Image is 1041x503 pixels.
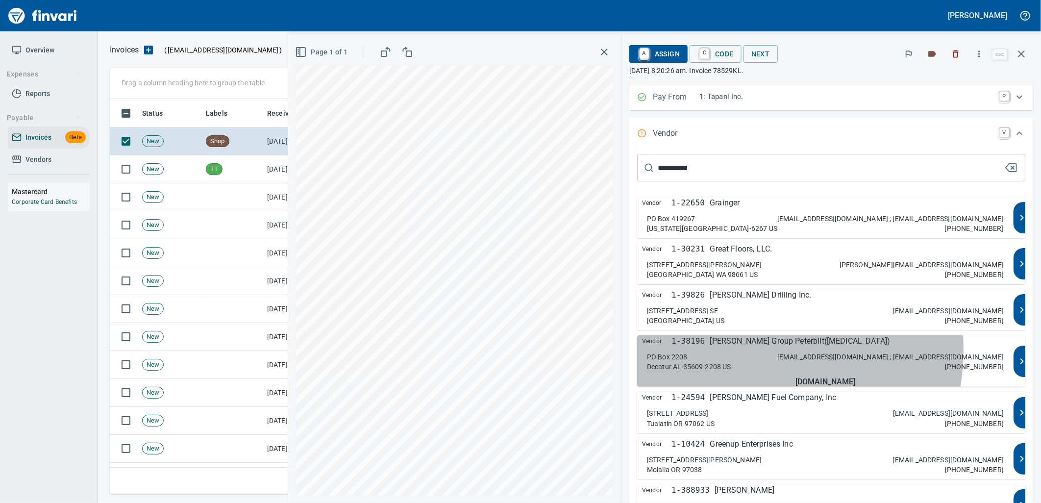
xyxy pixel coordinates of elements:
a: V [999,127,1009,137]
span: Vendor [642,197,671,209]
span: Status [142,107,163,119]
span: Click to Sort [206,107,240,119]
span: Vendor [642,438,671,450]
p: [PHONE_NUMBER] [945,419,1004,428]
p: Great Floors, LLC. [710,243,772,255]
span: New [143,332,163,342]
p: [PHONE_NUMBER] [945,362,1004,372]
p: 1-24594 [671,392,705,403]
span: New [143,137,163,146]
p: [STREET_ADDRESS][PERSON_NAME] [647,455,762,465]
p: 1-38196 [671,335,705,347]
p: Greenup Enterprises Inc [710,438,793,450]
span: New [143,444,163,453]
span: New [143,416,163,426]
td: [DATE] [263,407,317,435]
td: [DATE] [263,211,317,239]
span: Assign [637,46,680,62]
p: Invoices [110,44,139,56]
p: Tualatin OR 97062 US [647,419,715,428]
span: New [143,221,163,230]
span: Received [267,107,297,119]
span: New [143,304,163,314]
span: Labels [206,107,227,119]
span: Vendor [642,289,671,301]
span: Shop [206,137,229,146]
span: New [143,360,163,370]
p: [EMAIL_ADDRESS][DOMAIN_NAME] [893,306,1004,316]
span: Vendors [25,153,51,166]
p: [STREET_ADDRESS] [647,408,708,418]
td: [DATE] [263,351,317,379]
span: Expenses [7,68,81,80]
div: Expand [629,85,1033,110]
p: Grainger [710,197,740,209]
td: [DATE] [263,155,317,183]
span: New [143,165,163,174]
button: More [968,43,990,65]
p: 1-22650 [671,197,705,209]
span: Page 1 of 1 [297,46,347,58]
a: esc [992,49,1007,60]
td: [DATE] [263,127,317,155]
p: PO Box 2208 [647,352,688,362]
td: [DATE] [263,267,317,295]
p: [EMAIL_ADDRESS][DOMAIN_NAME] ; [EMAIL_ADDRESS][DOMAIN_NAME] [777,352,1004,362]
p: Decatur AL 35609-2208 US [647,362,731,372]
p: [STREET_ADDRESS] SE [647,306,718,316]
p: [PERSON_NAME] Drilling Inc. [710,289,811,301]
h5: [DOMAIN_NAME] [642,377,1009,387]
td: [DATE] [263,295,317,323]
p: [US_STATE][GEOGRAPHIC_DATA]-6267 US [647,224,777,233]
p: 1: Tapani Inc. [699,91,993,102]
span: TT [206,165,222,174]
span: New [143,388,163,398]
span: Reports [25,88,50,100]
a: Corporate Card Benefits [12,199,77,205]
p: [STREET_ADDRESS][PERSON_NAME] [647,260,762,270]
p: [EMAIL_ADDRESS][DOMAIN_NAME] [893,455,1004,465]
button: Next Invoice [744,45,778,63]
p: Drag a column heading here to group the table [122,78,265,88]
span: Vendor [642,484,671,496]
p: [PHONE_NUMBER] [945,270,1004,279]
span: Beta [65,132,86,143]
span: New [143,277,163,286]
p: [EMAIL_ADDRESS][DOMAIN_NAME] [893,408,1004,418]
span: Next [751,48,770,60]
button: Upload an Invoice [139,44,158,56]
p: [PHONE_NUMBER] [945,465,1004,475]
span: Click to Sort [267,107,309,119]
button: Discard [945,43,967,65]
p: [PERSON_NAME][EMAIL_ADDRESS][DOMAIN_NAME] [840,260,1004,270]
p: [PHONE_NUMBER] [945,224,1004,233]
p: [PERSON_NAME] [715,484,774,496]
a: P [999,91,1009,101]
p: Pay From [653,91,699,104]
p: 1-39826 [671,289,705,301]
span: Payable [7,112,81,124]
p: [PHONE_NUMBER] [945,316,1004,326]
p: ( ) [158,45,282,55]
h5: [PERSON_NAME] [948,10,1007,21]
p: [GEOGRAPHIC_DATA] WA 98661 US [647,270,758,279]
span: [EMAIL_ADDRESS][DOMAIN_NAME] [167,45,279,55]
span: Vendor [642,243,671,255]
span: Code [697,46,734,62]
span: New [143,193,163,202]
span: Close invoice [990,42,1033,66]
p: [GEOGRAPHIC_DATA] US [647,316,724,326]
td: [DATE] [263,379,317,407]
div: Expand [629,118,1033,150]
p: Molalla OR 97038 [647,465,702,475]
p: Vendor [653,127,699,140]
img: Finvari [6,4,79,27]
td: [DATE] [263,463,317,491]
span: Vendor [642,392,671,403]
span: Overview [25,44,54,56]
p: [DATE] 8:20:26 am. Invoice 78529KL. [629,66,1033,75]
nav: breadcrumb [110,44,139,56]
p: [EMAIL_ADDRESS][DOMAIN_NAME] ; [EMAIL_ADDRESS][DOMAIN_NAME] [777,214,1004,224]
button: Flag [898,43,919,65]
